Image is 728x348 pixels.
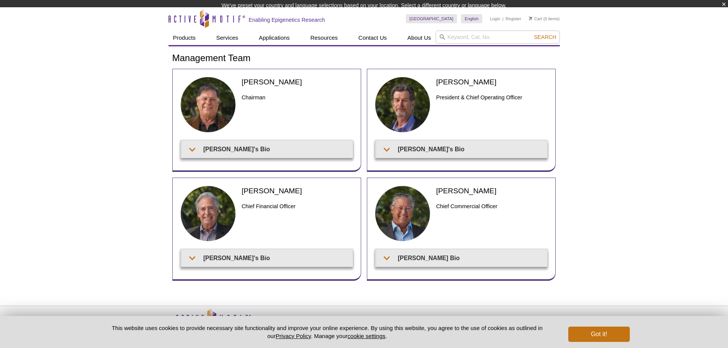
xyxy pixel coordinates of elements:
button: Got it! [568,327,629,342]
a: Products [169,31,200,45]
li: | [503,14,504,23]
p: This website uses cookies to provide necessary site functionality and improve your online experie... [99,324,556,340]
input: Keyword, Cat. No. [436,31,560,44]
a: Cart [529,16,542,21]
h3: President & Chief Operating Officer [436,93,547,102]
a: Contact Us [354,31,391,45]
button: Search [532,34,558,40]
a: Register [506,16,521,21]
a: Login [490,16,500,21]
summary: [PERSON_NAME]'s Bio [182,249,353,267]
a: Privacy Policy [276,333,311,339]
h2: [PERSON_NAME] [242,186,353,196]
a: English [461,14,482,23]
img: Fritz Eibel headshot [375,186,431,241]
img: Patrick Yount headshot [180,186,236,241]
a: Services [212,31,243,45]
button: cookie settings [347,333,385,339]
h2: [PERSON_NAME] [436,77,547,87]
h2: Enabling Epigenetics Research [249,16,325,23]
img: Joe Fernandez headshot [180,77,236,133]
summary: [PERSON_NAME]'s Bio [376,141,547,158]
img: Change Here [395,6,415,24]
h2: [PERSON_NAME] [242,77,353,87]
h3: Chief Financial Officer [242,202,353,211]
h3: Chief Commercial Officer [436,202,547,211]
summary: [PERSON_NAME]'s Bio [182,141,353,158]
h2: [PERSON_NAME] [436,186,547,196]
h3: Chairman [242,93,353,102]
a: [GEOGRAPHIC_DATA] [406,14,457,23]
h1: Management Team [172,53,556,64]
li: (0 items) [529,14,560,23]
img: Ted DeFrank headshot [375,77,431,133]
img: Active Motif, [169,306,256,337]
a: Resources [306,31,342,45]
summary: [PERSON_NAME] Bio [376,249,547,267]
a: Applications [254,31,294,45]
a: About Us [403,31,436,45]
span: Search [534,34,556,40]
img: Your Cart [529,16,532,20]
